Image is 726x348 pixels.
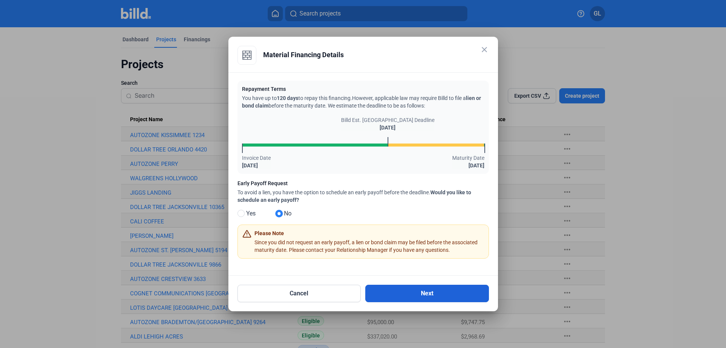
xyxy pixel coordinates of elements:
[242,94,484,109] div: You have up to to repay this financing. However, applicable law may require Billd to file a befor...
[365,285,489,302] button: Next
[237,285,361,302] button: Cancel
[254,229,284,237] div: Please Note
[277,95,298,101] span: 120 days
[468,162,484,169] strong: [DATE]
[243,209,256,218] span: Yes
[380,125,396,131] strong: [DATE]
[237,189,489,204] div: To avoid a lien, you have the option to schedule an early payoff before the deadline.
[480,45,489,54] mat-icon: close
[242,154,271,162] span: Invoice Date
[254,239,484,254] div: Since you did not request an early payoff, a lien or bond claim may be filed before the associate...
[263,46,489,64] div: Material Financing Details
[281,209,292,218] span: No
[452,154,484,162] span: Maturity Date
[341,116,434,124] span: Billd Est. [GEOGRAPHIC_DATA] Deadline
[237,179,489,189] label: Early Payoff Request
[242,85,484,93] div: Repayment Terms
[242,162,258,169] strong: [DATE]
